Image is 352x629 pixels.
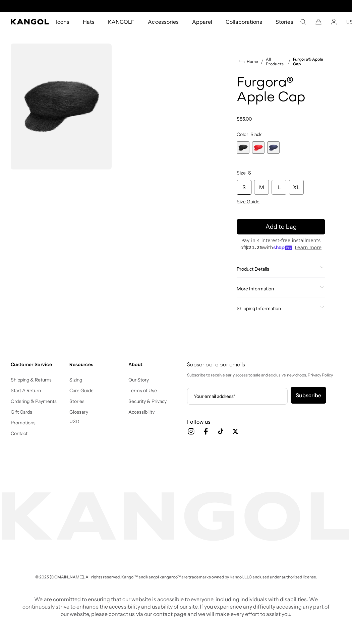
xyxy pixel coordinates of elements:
div: M [254,180,269,195]
div: S [237,180,251,195]
div: 3 of 3 [267,141,280,154]
li: / [258,58,263,66]
product-gallery: Gallery Viewer [11,44,215,169]
span: Size [237,170,246,176]
span: Accessories [148,12,178,31]
h4: Subscribe to our emails [187,361,341,369]
button: USD [69,418,79,424]
span: Shipping Information [237,305,317,311]
a: Stories [269,12,300,31]
a: All Products [266,57,285,66]
span: Collaborations [226,12,262,31]
a: Glossary [69,409,88,415]
a: Kangol [11,19,49,24]
a: Gift Cards [11,409,32,415]
span: KANGOLF [108,12,134,31]
span: Add to bag [266,222,297,231]
button: Add to bag [237,219,325,234]
p: Subscribe to receive early access to sale and exclusive new drops. Privacy Policy [187,371,341,379]
a: Start A Return [11,388,41,394]
span: Home [245,59,258,64]
a: Hats [76,12,101,31]
label: Scarlet [252,141,265,154]
a: Terms of Use [128,388,157,394]
a: Promotions [11,420,36,426]
a: Contact [11,430,27,436]
span: Black [250,131,261,137]
span: Product Details [237,266,317,272]
a: Apparel [185,12,219,31]
label: Black [237,141,249,154]
a: Our Story [128,377,149,383]
h3: Follow us [187,418,341,425]
h4: About [128,361,182,367]
div: L [272,180,286,195]
span: More Information [237,286,317,292]
span: Color [237,131,248,137]
div: Announcement [107,3,245,9]
div: 1 of 2 [107,3,245,9]
a: Sizing [69,377,82,383]
a: Icons [49,12,76,31]
h1: Furgora® Apple Cap [237,76,325,105]
span: $85.00 [237,116,252,122]
a: Ordering & Payments [11,398,57,404]
button: Subscribe [291,387,326,404]
a: Care Guide [69,388,93,394]
a: Security & Privacy [128,398,167,404]
li: / [285,58,290,66]
div: 2 of 3 [252,141,265,154]
div: 1 of 3 [237,141,249,154]
a: Shipping & Returns [11,377,52,383]
button: Cart [315,19,321,25]
summary: Search here [300,19,306,25]
a: KANGOLF [101,12,141,31]
a: Accessibility [128,409,155,415]
h4: Resources [69,361,123,367]
a: Account [331,19,337,25]
span: S [248,170,251,176]
span: Apparel [192,12,212,31]
label: Navy [267,141,280,154]
a: Accessories [141,12,185,31]
p: We are committed to ensuring that our website is accessible to everyone, including individuals wi... [20,596,332,618]
span: Stories [276,12,293,31]
a: Stories [69,398,84,404]
a: Home [239,59,258,65]
a: Furgora® Apple Cap [293,57,325,66]
span: Icons [56,12,69,31]
img: color-black [11,44,112,169]
slideshow-component: Announcement bar [107,3,245,9]
h4: Customer Service [11,361,64,367]
span: Size Guide [237,199,259,205]
a: Collaborations [219,12,269,31]
span: Hats [83,12,95,31]
div: XL [289,180,304,195]
nav: breadcrumbs [237,57,325,66]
